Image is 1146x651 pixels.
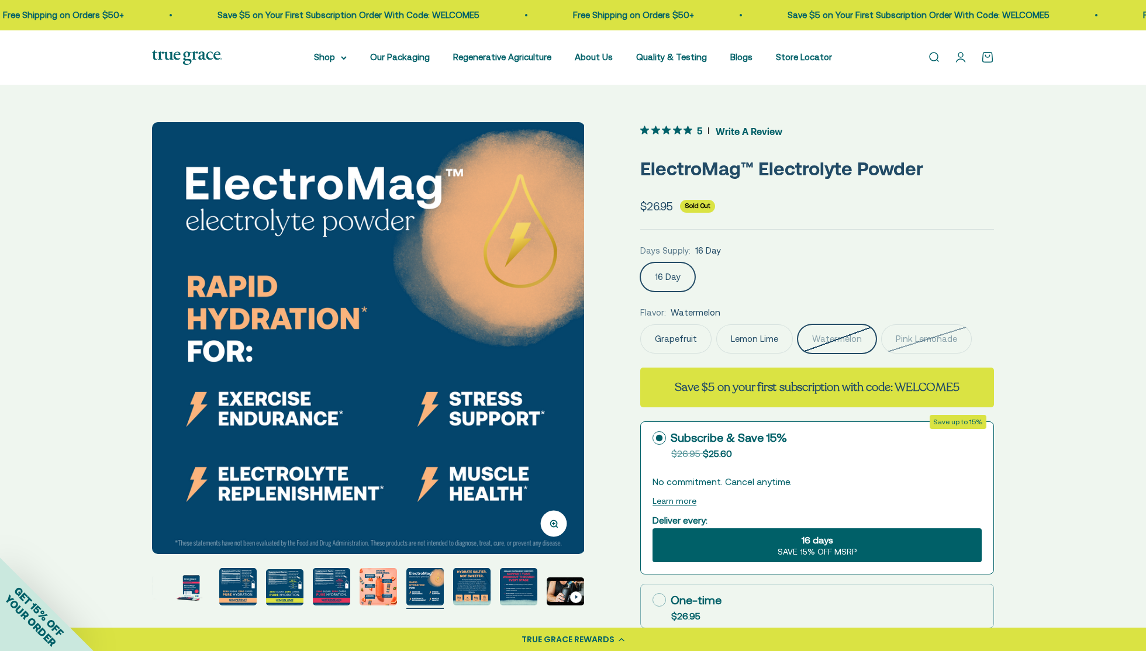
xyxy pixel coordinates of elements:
span: 16 Day [695,244,721,258]
img: ElectroMag™ [500,568,537,605]
span: 5 [697,124,702,136]
img: Magnesium for heart health and stress support* Chloride to support pH balance and oxygen flow* So... [360,568,397,605]
img: ElectroMag™ [313,568,350,605]
img: ElectroMag™ [172,568,210,605]
span: GET 15% OFF [12,584,66,639]
p: Save $5 on Your First Subscription Order With Code: WELCOME5 [783,8,1045,22]
a: Our Packaging [370,52,430,62]
button: Go to item 11 [547,577,584,609]
button: Go to item 6 [313,568,350,609]
a: Store Locator [776,52,832,62]
img: Rapid Hydration For: - Exercise endurance* - Stress support* - Electrolyte replenishment* - Muscl... [152,122,584,554]
div: TRUE GRACE REWARDS [522,633,615,646]
summary: Shop [314,50,347,64]
a: Regenerative Agriculture [453,52,551,62]
sale-price: $26.95 [640,198,673,215]
legend: Days Supply: [640,244,691,258]
img: Rapid Hydration For: - Exercise endurance* - Stress support* - Electrolyte replenishment* - Muscl... [406,568,444,605]
a: Blogs [730,52,753,62]
button: Go to item 9 [453,568,491,609]
button: 5 out 5 stars rating in total 3 reviews. Jump to reviews. [640,122,782,140]
button: Go to item 10 [500,568,537,609]
sold-out-badge: Sold Out [680,200,715,213]
a: Free Shipping on Orders $50+ [569,10,690,20]
button: Go to item 7 [360,568,397,609]
img: 750 mg sodium for fluid balance and cellular communication.* 250 mg potassium supports blood pres... [219,568,257,605]
legend: Flavor: [640,306,666,320]
span: YOUR ORDER [2,593,58,649]
img: ElectroMag™ [266,569,303,605]
img: Everyone needs true hydration. From your extreme athletes to you weekend warriors, ElectroMag giv... [453,568,491,605]
p: ElectroMag™ Electrolyte Powder [640,154,994,183]
span: Watermelon [671,306,720,320]
button: Go to item 5 [266,569,303,609]
span: Write A Review [716,122,782,140]
a: About Us [575,52,613,62]
strong: Save $5 on your first subscription with code: WELCOME5 [675,379,959,395]
p: Save $5 on Your First Subscription Order With Code: WELCOME5 [213,8,475,22]
a: Quality & Testing [636,52,707,62]
button: Go to item 4 [219,568,257,609]
button: Go to item 3 [172,568,210,609]
button: Go to item 8 [406,568,444,609]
